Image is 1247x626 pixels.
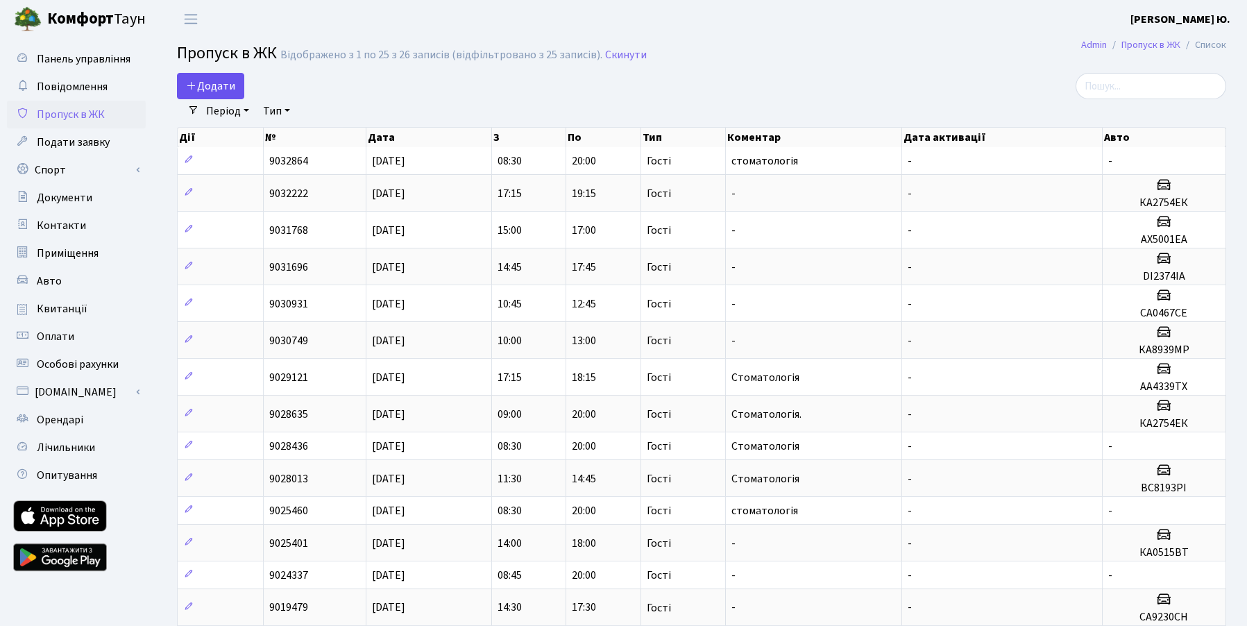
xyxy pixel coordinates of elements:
[647,225,671,236] span: Гості
[908,407,912,422] span: -
[173,8,208,31] button: Переключити навігацію
[498,223,522,238] span: 15:00
[572,260,596,275] span: 17:45
[372,296,405,312] span: [DATE]
[177,73,244,99] a: Додати
[37,190,92,205] span: Документи
[1108,482,1220,495] h5: ВС8193РІ
[7,45,146,73] a: Панель управління
[7,295,146,323] a: Квитанції
[572,370,596,385] span: 18:15
[572,536,596,551] span: 18:00
[372,153,405,169] span: [DATE]
[7,73,146,101] a: Повідомлення
[366,128,492,147] th: Дата
[908,568,912,583] span: -
[37,440,95,455] span: Лічильники
[7,378,146,406] a: [DOMAIN_NAME]
[731,296,736,312] span: -
[1076,73,1226,99] input: Пошук...
[498,296,522,312] span: 10:45
[498,370,522,385] span: 17:15
[1108,196,1220,210] h5: КА2754ЕК
[647,298,671,310] span: Гості
[908,600,912,616] span: -
[498,153,522,169] span: 08:30
[1121,37,1180,52] a: Пропуск в ЖК
[186,78,235,94] span: Додати
[1108,568,1112,583] span: -
[269,296,308,312] span: 9030931
[372,223,405,238] span: [DATE]
[1108,611,1220,624] h5: СА9230СН
[498,186,522,201] span: 17:15
[1108,380,1220,394] h5: АА4339ТХ
[498,503,522,518] span: 08:30
[647,262,671,273] span: Гості
[372,333,405,348] span: [DATE]
[908,296,912,312] span: -
[647,372,671,383] span: Гості
[647,188,671,199] span: Гості
[498,471,522,487] span: 11:30
[372,370,405,385] span: [DATE]
[269,407,308,422] span: 9028635
[647,570,671,581] span: Гості
[498,536,522,551] span: 14:00
[731,568,736,583] span: -
[37,412,83,428] span: Орендарі
[372,568,405,583] span: [DATE]
[908,153,912,169] span: -
[731,600,736,616] span: -
[37,468,97,483] span: Опитування
[269,471,308,487] span: 9028013
[572,439,596,454] span: 20:00
[1130,12,1230,27] b: [PERSON_NAME] Ю.
[572,600,596,616] span: 17:30
[178,128,264,147] th: Дії
[731,153,798,169] span: стоматологія
[1130,11,1230,28] a: [PERSON_NAME] Ю.
[726,128,902,147] th: Коментар
[1060,31,1247,60] nav: breadcrumb
[269,333,308,348] span: 9030749
[37,301,87,316] span: Квитанції
[641,128,726,147] th: Тип
[1108,270,1220,283] h5: DI2374IA
[647,505,671,516] span: Гості
[37,273,62,289] span: Авто
[731,223,736,238] span: -
[566,128,641,147] th: По
[177,41,277,65] span: Пропуск в ЖК
[37,51,130,67] span: Панель управління
[37,135,110,150] span: Подати заявку
[269,153,308,169] span: 9032864
[372,471,405,487] span: [DATE]
[731,260,736,275] span: -
[498,600,522,616] span: 14:30
[1180,37,1226,53] li: Список
[908,333,912,348] span: -
[7,239,146,267] a: Приміщення
[1081,37,1107,52] a: Admin
[269,503,308,518] span: 9025460
[1108,503,1112,518] span: -
[731,370,799,385] span: Стоматологія
[572,296,596,312] span: 12:45
[269,568,308,583] span: 9024337
[498,568,522,583] span: 08:45
[498,333,522,348] span: 10:00
[7,462,146,489] a: Опитування
[372,503,405,518] span: [DATE]
[7,350,146,378] a: Особові рахунки
[372,407,405,422] span: [DATE]
[7,434,146,462] a: Лічильники
[908,370,912,385] span: -
[269,370,308,385] span: 9029121
[572,471,596,487] span: 14:45
[37,357,119,372] span: Особові рахунки
[14,6,42,33] img: logo.png
[647,602,671,614] span: Гості
[1108,233,1220,246] h5: АХ5001ЕА
[269,223,308,238] span: 9031768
